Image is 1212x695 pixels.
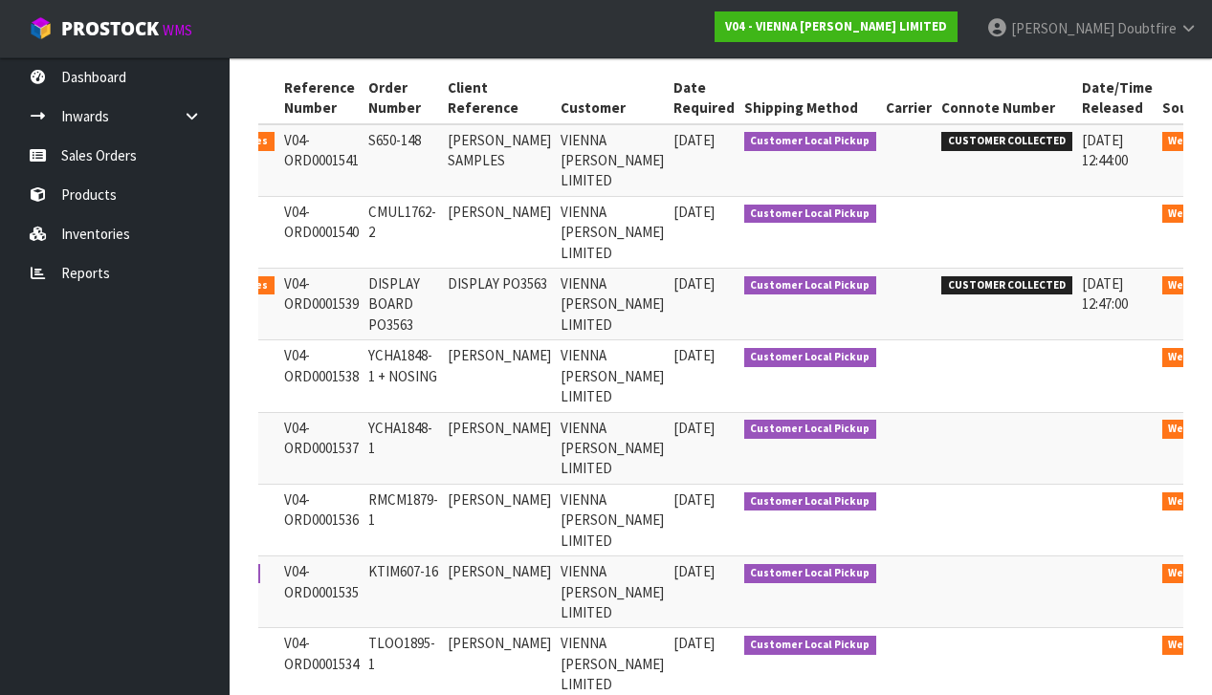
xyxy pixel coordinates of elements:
span: [DATE] [673,346,715,364]
span: Customer Local Pickup [744,132,877,151]
th: Order Number [364,73,443,124]
td: V04-ORD0001536 [279,484,364,555]
td: YCHA1848-1 + NOSING [364,340,443,412]
td: VIENNA [PERSON_NAME] LIMITED [556,556,669,628]
td: VIENNA [PERSON_NAME] LIMITED [556,484,669,555]
td: VIENNA [PERSON_NAME] LIMITED [556,340,669,412]
span: Customer Local Pickup [744,420,877,439]
td: VIENNA [PERSON_NAME] LIMITED [556,124,669,197]
span: [DATE] 12:47:00 [1082,274,1128,313]
th: Reference Number [279,73,364,124]
span: Customer Local Pickup [744,205,877,224]
span: Customer Local Pickup [744,492,877,511]
td: CMUL1762-2 [364,196,443,268]
td: RMCM1879-1 [364,484,443,555]
strong: V04 - VIENNA [PERSON_NAME] LIMITED [725,18,947,34]
small: WMS [163,21,192,39]
span: [DATE] [673,634,715,652]
span: CUSTOMER COLLECTED [941,276,1072,295]
td: KTIM607-16 [364,556,443,628]
span: CUSTOMER COLLECTED [941,132,1072,151]
td: V04-ORD0001535 [279,556,364,628]
span: [DATE] [673,419,715,437]
td: DISPLAY PO3563 [443,269,556,340]
td: V04-ORD0001537 [279,412,364,484]
th: Connote Number [937,73,1077,124]
td: VIENNA [PERSON_NAME] LIMITED [556,269,669,340]
td: V04-ORD0001538 [279,340,364,412]
span: [DATE] 12:44:00 [1082,131,1128,169]
td: VIENNA [PERSON_NAME] LIMITED [556,412,669,484]
td: [PERSON_NAME] [443,556,556,628]
span: Customer Local Pickup [744,276,877,295]
td: S650-148 [364,124,443,197]
td: [PERSON_NAME] SAMPLES [443,124,556,197]
img: cube-alt.png [29,16,53,40]
td: DISPLAY BOARD PO3563 [364,269,443,340]
span: Doubtfire [1117,19,1177,37]
span: [DATE] [673,203,715,221]
span: Customer Local Pickup [744,636,877,655]
th: Carrier [881,73,937,124]
span: [DATE] [673,274,715,293]
td: V04-ORD0001540 [279,196,364,268]
td: [PERSON_NAME] [443,484,556,555]
th: Shipping Method [739,73,882,124]
span: [DATE] [673,131,715,149]
span: [DATE] [673,490,715,509]
td: VIENNA [PERSON_NAME] LIMITED [556,196,669,268]
th: Customer [556,73,669,124]
span: Customer Local Pickup [744,348,877,367]
td: YCHA1848-1 [364,412,443,484]
td: [PERSON_NAME] [443,412,556,484]
span: Customer Local Pickup [744,564,877,583]
th: Date/Time Released [1077,73,1157,124]
td: [PERSON_NAME] [443,196,556,268]
td: [PERSON_NAME] [443,340,556,412]
span: [PERSON_NAME] [1011,19,1114,37]
span: [DATE] [673,562,715,580]
span: ProStock [61,16,159,41]
th: Date Required [669,73,739,124]
th: Client Reference [443,73,556,124]
td: V04-ORD0001539 [279,269,364,340]
td: V04-ORD0001541 [279,124,364,197]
